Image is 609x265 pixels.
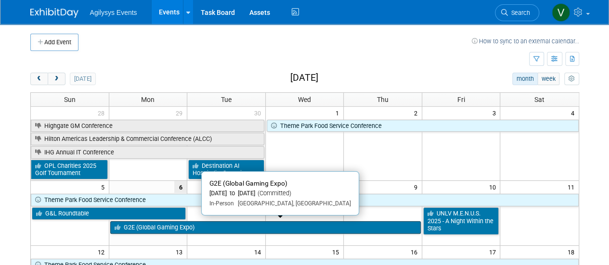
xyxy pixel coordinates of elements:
[110,221,421,234] a: G2E (Global Gaming Expo)
[209,189,351,198] div: [DATE] to [DATE]
[413,181,422,193] span: 9
[472,38,579,45] a: How to sync to an external calendar...
[209,179,287,187] span: G2E (Global Gaming Expo)
[209,200,234,207] span: In-Person
[31,194,579,206] a: Theme Park Food Service Conference
[267,120,579,132] a: Theme Park Food Service Conference
[508,9,530,16] span: Search
[31,160,108,179] a: OPL Charities 2025 Golf Tournament
[570,107,579,119] span: 4
[31,120,264,132] a: Highgate GM Conference
[30,73,48,85] button: prev
[298,96,311,103] span: Wed
[290,73,318,83] h2: [DATE]
[495,4,539,21] a: Search
[70,73,95,85] button: [DATE]
[90,9,137,16] span: Agilysys Events
[234,200,351,207] span: [GEOGRAPHIC_DATA], [GEOGRAPHIC_DATA]
[30,8,78,18] img: ExhibitDay
[100,181,109,193] span: 5
[423,207,499,235] a: UNLV M.E.N.U.S. 2025 - A Night Within the Stars
[253,246,265,258] span: 14
[255,189,291,197] span: (Committed)
[569,76,575,82] i: Personalize Calendar
[335,107,343,119] span: 1
[32,207,186,220] a: G&L Roundtable
[174,181,187,193] span: 6
[534,96,544,103] span: Sat
[331,246,343,258] span: 15
[567,181,579,193] span: 11
[552,3,570,22] img: Vaitiare Munoz
[488,246,500,258] span: 17
[564,73,579,85] button: myCustomButton
[567,246,579,258] span: 18
[97,246,109,258] span: 12
[491,107,500,119] span: 3
[413,107,422,119] span: 2
[141,96,155,103] span: Mon
[537,73,559,85] button: week
[64,96,76,103] span: Sun
[457,96,465,103] span: Fri
[31,146,264,159] a: IHG Annual IT Conference
[48,73,65,85] button: next
[175,246,187,258] span: 13
[188,160,264,179] a: Destination AI Hospitality Summit
[175,107,187,119] span: 29
[253,107,265,119] span: 30
[97,107,109,119] span: 28
[31,133,264,145] a: Hilton Americas Leadership & Commercial Conference (ALCC)
[410,246,422,258] span: 16
[512,73,538,85] button: month
[30,34,78,51] button: Add Event
[488,181,500,193] span: 10
[377,96,389,103] span: Thu
[221,96,232,103] span: Tue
